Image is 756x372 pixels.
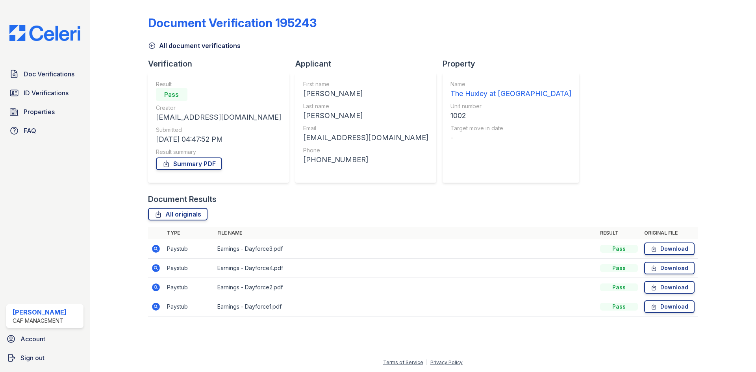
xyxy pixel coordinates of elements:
span: Account [20,334,45,344]
div: 1002 [450,110,571,121]
a: Download [644,242,695,255]
div: Creator [156,104,281,112]
a: Download [644,300,695,313]
td: Earnings - Dayforce3.pdf [214,239,597,259]
td: Earnings - Dayforce2.pdf [214,278,597,297]
td: Paystub [164,239,214,259]
div: First name [303,80,428,88]
a: Account [3,331,87,347]
div: [PHONE_NUMBER] [303,154,428,165]
td: Paystub [164,278,214,297]
span: FAQ [24,126,36,135]
span: Sign out [20,353,44,363]
a: Name The Huxley at [GEOGRAPHIC_DATA] [450,80,571,99]
a: FAQ [6,123,83,139]
td: Earnings - Dayforce1.pdf [214,297,597,316]
a: ID Verifications [6,85,83,101]
a: All originals [148,208,208,220]
div: Pass [600,283,638,291]
div: Document Verification 195243 [148,16,317,30]
a: Sign out [3,350,87,366]
div: Result [156,80,281,88]
a: Download [644,281,695,294]
a: Download [644,262,695,274]
div: [EMAIL_ADDRESS][DOMAIN_NAME] [303,132,428,143]
iframe: chat widget [723,341,748,364]
div: Result summary [156,148,281,156]
a: Doc Verifications [6,66,83,82]
a: Properties [6,104,83,120]
div: The Huxley at [GEOGRAPHIC_DATA] [450,88,571,99]
a: Privacy Policy [430,359,463,365]
div: [PERSON_NAME] [303,88,428,99]
div: [PERSON_NAME] [303,110,428,121]
div: [DATE] 04:47:52 PM [156,134,281,145]
a: Terms of Service [383,359,423,365]
td: Paystub [164,297,214,316]
span: Properties [24,107,55,117]
th: Original file [641,227,698,239]
div: - [450,132,571,143]
span: Doc Verifications [24,69,74,79]
a: All document verifications [148,41,241,50]
div: Pass [156,88,187,101]
span: ID Verifications [24,88,69,98]
th: Result [597,227,641,239]
a: Summary PDF [156,157,222,170]
div: Phone [303,146,428,154]
div: [EMAIL_ADDRESS][DOMAIN_NAME] [156,112,281,123]
div: Email [303,124,428,132]
th: File name [214,227,597,239]
img: CE_Logo_Blue-a8612792a0a2168367f1c8372b55b34899dd931a85d93a1a3d3e32e68fde9ad4.png [3,25,87,41]
th: Type [164,227,214,239]
div: Document Results [148,194,217,205]
td: Earnings - Dayforce4.pdf [214,259,597,278]
td: Paystub [164,259,214,278]
div: CAF Management [13,317,67,325]
div: Pass [600,264,638,272]
div: Pass [600,245,638,253]
div: Last name [303,102,428,110]
div: Target move in date [450,124,571,132]
div: Property [443,58,586,69]
div: Name [450,80,571,88]
div: [PERSON_NAME] [13,307,67,317]
div: Pass [600,303,638,311]
div: Unit number [450,102,571,110]
div: Applicant [295,58,443,69]
div: | [426,359,428,365]
div: Submitted [156,126,281,134]
div: Verification [148,58,295,69]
